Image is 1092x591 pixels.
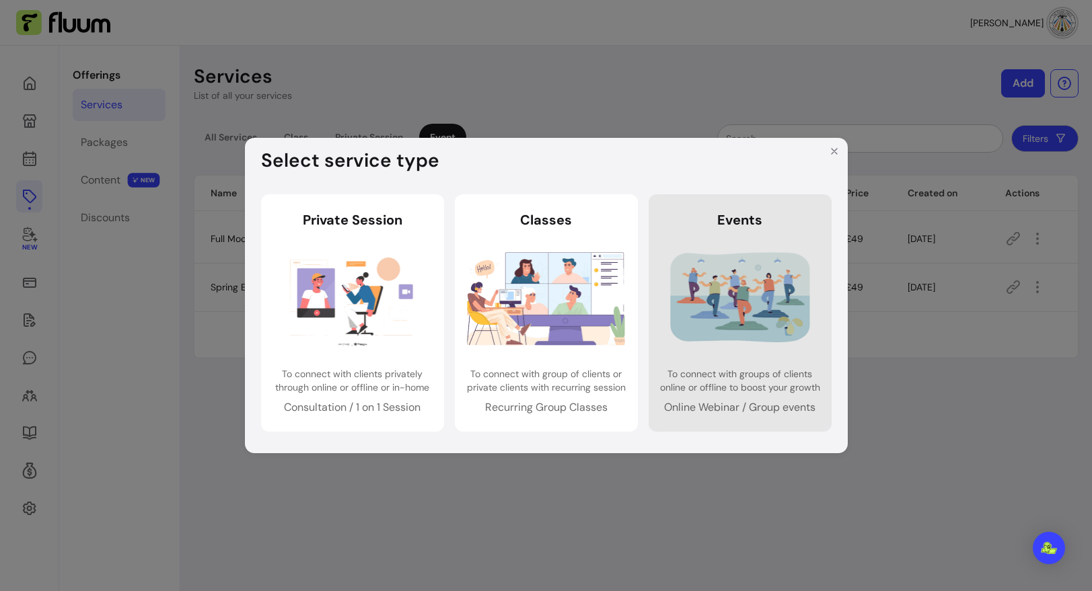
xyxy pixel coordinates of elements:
[272,399,433,416] p: Consultation / 1 on 1 Session
[467,245,625,350] img: Classes
[661,245,819,350] img: Events
[272,210,433,229] header: Private Session
[466,367,627,394] p: To connect with group of clients or private clients with recurring session
[824,141,845,162] button: Close
[273,245,431,350] img: Private Session
[659,399,821,416] p: Online Webinar / Group events
[659,210,821,229] header: Events
[272,367,433,394] p: To connect with clients privately through online or offline or in-home
[466,399,627,416] p: Recurring Group Classes
[466,210,627,229] header: Classes
[649,194,832,431] a: EventsTo connect with groups of clients online or offline to boost your growthOnline Webinar / Gr...
[455,194,638,431] a: ClassesTo connect with group of clients or private clients with recurring sessionRecurring Group ...
[261,194,444,431] a: Private SessionTo connect with clients privately through online or offline or in-homeConsultation...
[245,138,848,184] header: Select service type
[659,367,821,394] p: To connect with groups of clients online or offline to boost your growth
[1033,532,1065,564] div: Open Intercom Messenger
